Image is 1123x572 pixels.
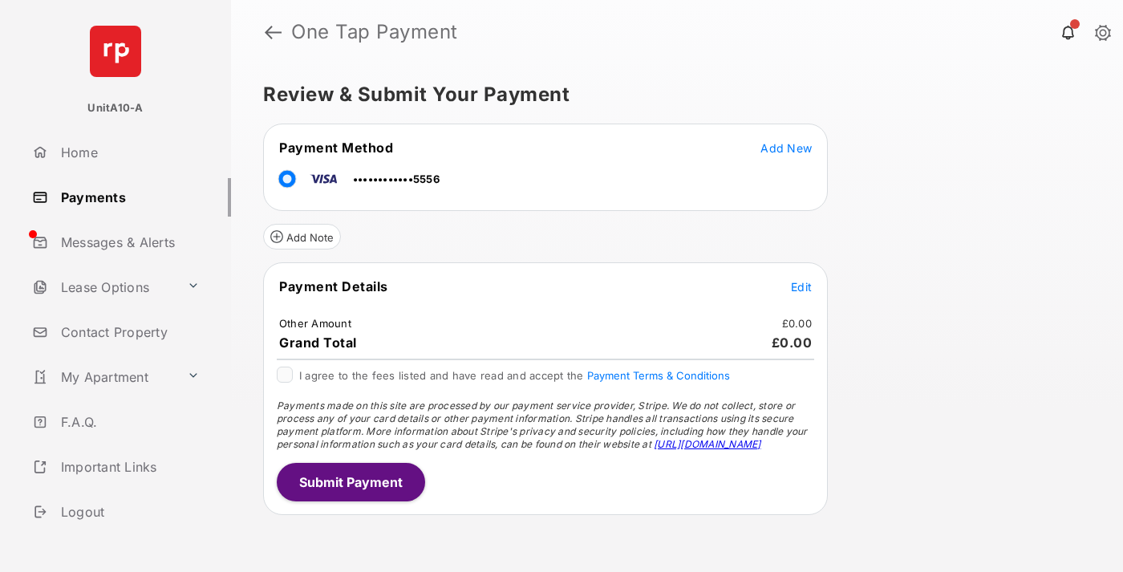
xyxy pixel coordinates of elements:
[353,172,440,185] span: ••••••••••••5556
[26,493,231,531] a: Logout
[279,278,388,294] span: Payment Details
[26,358,180,396] a: My Apartment
[760,140,812,156] button: Add New
[791,280,812,294] span: Edit
[772,335,813,351] span: £0.00
[26,268,180,306] a: Lease Options
[87,100,143,116] p: UnitA10-A
[26,178,231,217] a: Payments
[263,85,1078,104] h5: Review & Submit Your Payment
[90,26,141,77] img: svg+xml;base64,PHN2ZyB4bWxucz0iaHR0cDovL3d3dy53My5vcmcvMjAwMC9zdmciIHdpZHRoPSI2NCIgaGVpZ2h0PSI2NC...
[26,133,231,172] a: Home
[279,335,357,351] span: Grand Total
[26,448,206,486] a: Important Links
[263,224,341,249] button: Add Note
[791,278,812,294] button: Edit
[587,369,730,382] button: I agree to the fees listed and have read and accept the
[654,438,760,450] a: [URL][DOMAIN_NAME]
[277,400,808,450] span: Payments made on this site are processed by our payment service provider, Stripe. We do not colle...
[279,140,393,156] span: Payment Method
[26,223,231,262] a: Messages & Alerts
[299,369,730,382] span: I agree to the fees listed and have read and accept the
[760,141,812,155] span: Add New
[277,463,425,501] button: Submit Payment
[781,316,813,331] td: £0.00
[278,316,352,331] td: Other Amount
[26,313,231,351] a: Contact Property
[26,403,231,441] a: F.A.Q.
[291,22,458,42] strong: One Tap Payment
